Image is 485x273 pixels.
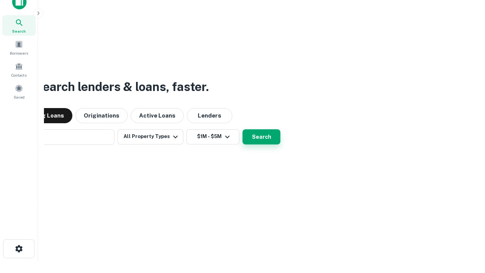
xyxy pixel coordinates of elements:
[34,78,209,96] h3: Search lenders & loans, faster.
[187,108,232,123] button: Lenders
[14,94,25,100] span: Saved
[117,129,183,144] button: All Property Types
[447,212,485,249] iframe: Chat Widget
[131,108,184,123] button: Active Loans
[2,37,36,58] a: Borrowers
[2,59,36,80] a: Contacts
[12,28,26,34] span: Search
[242,129,280,144] button: Search
[2,81,36,102] a: Saved
[75,108,128,123] button: Originations
[186,129,239,144] button: $1M - $5M
[10,50,28,56] span: Borrowers
[2,15,36,36] a: Search
[11,72,27,78] span: Contacts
